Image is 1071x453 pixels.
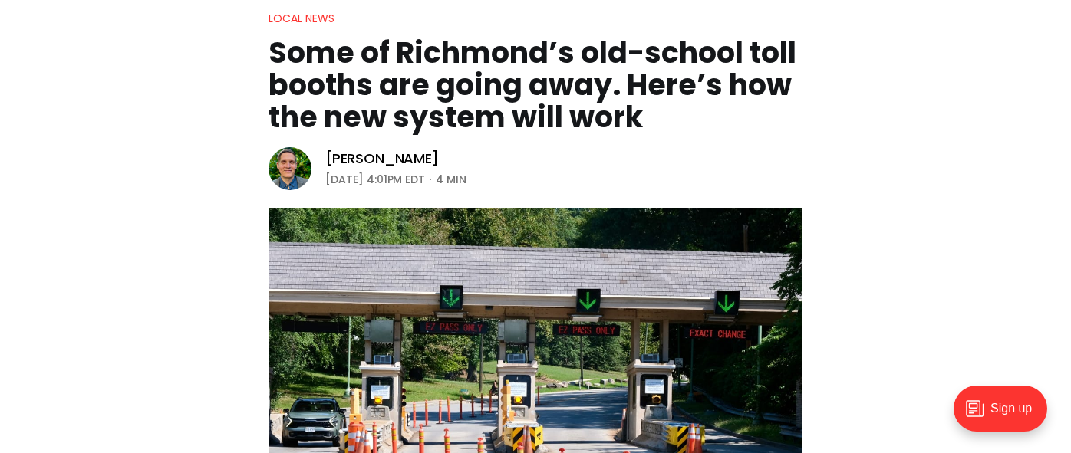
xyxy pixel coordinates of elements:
[269,147,311,190] img: Graham Moomaw
[436,170,466,189] span: 4 min
[325,149,439,168] a: [PERSON_NAME]
[269,11,334,26] a: Local News
[269,37,802,133] h1: Some of Richmond’s old-school toll booths are going away. Here’s how the new system will work
[941,378,1071,453] iframe: portal-trigger
[325,170,425,189] time: [DATE] 4:01PM EDT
